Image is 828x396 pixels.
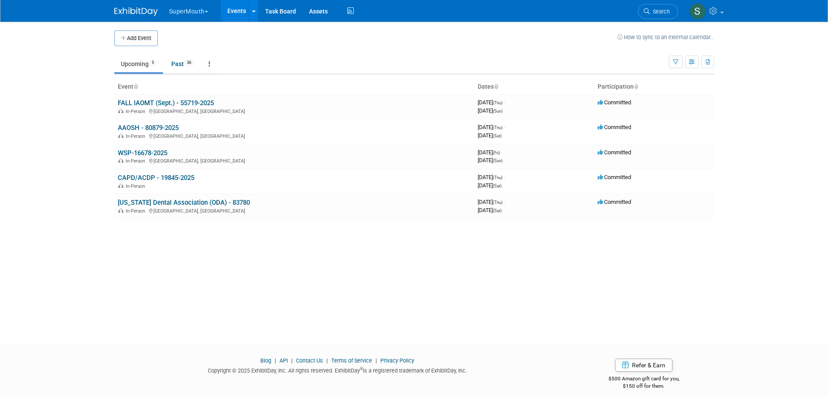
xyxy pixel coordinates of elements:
span: In-Person [126,158,148,164]
span: - [504,199,505,205]
a: Refer & Earn [615,359,672,372]
a: [US_STATE] Dental Association (ODA) - 83780 [118,199,250,206]
span: - [504,174,505,180]
img: Samantha Meyers [689,3,706,20]
span: Committed [598,124,631,130]
a: WSP-16678-2025 [118,149,167,157]
img: In-Person Event [118,109,123,113]
img: In-Person Event [118,158,123,163]
div: Copyright © 2025 ExhibitDay, Inc. All rights reserved. ExhibitDay is a registered trademark of Ex... [114,365,561,375]
a: Blog [260,357,271,364]
span: (Fri) [493,150,500,155]
span: (Thu) [493,125,502,130]
div: [GEOGRAPHIC_DATA], [GEOGRAPHIC_DATA] [118,132,471,139]
a: Upcoming5 [114,56,163,72]
a: CAPD/ACDP - 19845-2025 [118,174,194,182]
div: $150 off for them. [574,383,714,390]
th: Participation [594,80,714,94]
img: ExhibitDay [114,7,158,16]
span: (Sun) [493,158,502,163]
img: In-Person Event [118,133,123,138]
a: API [279,357,288,364]
a: Sort by Event Name [133,83,138,90]
span: | [273,357,278,364]
div: [GEOGRAPHIC_DATA], [GEOGRAPHIC_DATA] [118,157,471,164]
span: In-Person [126,208,148,214]
img: In-Person Event [118,183,123,188]
span: [DATE] [478,182,502,189]
span: In-Person [126,183,148,189]
span: (Sat) [493,183,502,188]
sup: ® [360,366,363,371]
th: Event [114,80,474,94]
span: (Thu) [493,200,502,205]
span: - [504,124,505,130]
span: [DATE] [478,99,505,106]
div: [GEOGRAPHIC_DATA], [GEOGRAPHIC_DATA] [118,207,471,214]
span: (Sun) [493,109,502,113]
span: In-Person [126,109,148,114]
a: Terms of Service [331,357,372,364]
div: [GEOGRAPHIC_DATA], [GEOGRAPHIC_DATA] [118,107,471,114]
a: Past36 [165,56,200,72]
span: [DATE] [478,207,502,213]
a: Sort by Participation Type [634,83,638,90]
span: Committed [598,149,631,156]
span: (Sat) [493,208,502,213]
img: In-Person Event [118,208,123,213]
div: $500 Amazon gift card for you, [574,369,714,389]
a: Sort by Start Date [494,83,498,90]
span: Committed [598,99,631,106]
th: Dates [474,80,594,94]
span: Committed [598,174,631,180]
span: (Sat) [493,133,502,138]
span: [DATE] [478,107,502,114]
span: | [289,357,295,364]
span: - [501,149,502,156]
button: Add Event [114,30,158,46]
span: | [324,357,330,364]
span: (Thu) [493,100,502,105]
span: [DATE] [478,149,502,156]
span: [DATE] [478,124,505,130]
span: (Thu) [493,175,502,180]
span: In-Person [126,133,148,139]
a: AAOSH - 80879-2025 [118,124,179,132]
span: 36 [184,60,194,66]
a: Contact Us [296,357,323,364]
a: Search [638,4,678,19]
span: Committed [598,199,631,205]
span: [DATE] [478,157,502,163]
a: FALL IAOMT (Sept.) - 55719-2025 [118,99,214,107]
span: | [373,357,379,364]
span: [DATE] [478,199,505,205]
span: Search [650,8,670,15]
span: [DATE] [478,174,505,180]
a: Privacy Policy [380,357,414,364]
a: How to sync to an external calendar... [617,34,714,40]
span: 5 [149,60,156,66]
span: - [504,99,505,106]
span: [DATE] [478,132,502,139]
